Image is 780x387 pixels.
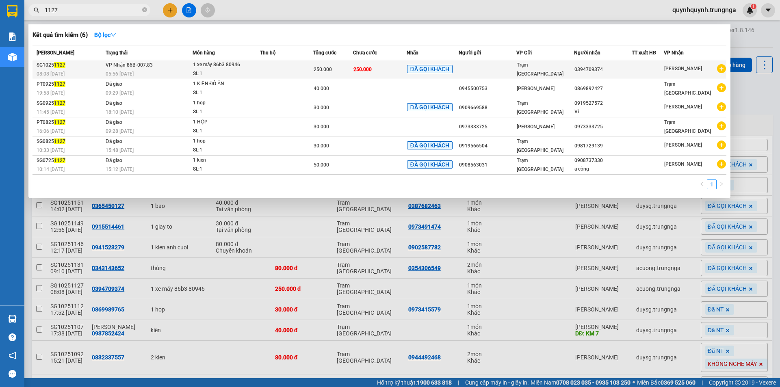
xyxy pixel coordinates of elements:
span: [PERSON_NAME] [664,66,702,71]
div: Vi [574,108,631,116]
span: Tổng cước [313,50,336,56]
span: VP Nhận 86B-007.83 [106,62,153,68]
span: 15:12 [DATE] [106,166,134,172]
input: Tìm tên, số ĐT hoặc mã đơn [45,6,141,15]
span: VP Nhận [664,50,684,56]
span: Đã giao [106,100,122,106]
span: left [700,182,704,186]
span: 18:10 [DATE] [106,109,134,115]
div: 0945500753 [459,84,516,93]
button: right [717,179,726,189]
span: close-circle [142,6,147,14]
span: plus-circle [717,160,726,169]
span: [PERSON_NAME] [664,104,702,110]
span: Món hàng [193,50,215,56]
span: Trạm [GEOGRAPHIC_DATA] [517,138,563,153]
span: 09:28 [DATE] [106,128,134,134]
span: [PERSON_NAME] [664,161,702,167]
span: search [34,7,39,13]
div: 1 hop [193,137,254,146]
li: Previous Page [697,179,707,189]
span: TT xuất HĐ [632,50,656,56]
span: Đã giao [106,138,122,144]
div: 0919566504 [459,142,516,150]
span: 19:58 [DATE] [37,90,65,96]
span: question-circle [9,333,16,341]
span: Trạm [GEOGRAPHIC_DATA] [664,119,711,134]
span: plus-circle [717,102,726,111]
span: Trạm [GEOGRAPHIC_DATA] [517,100,563,115]
div: 0973333725 [574,123,631,131]
h3: Kết quả tìm kiếm ( 6 ) [32,31,88,39]
span: 05:56 [DATE] [106,71,134,77]
span: 16:06 [DATE] [37,128,65,134]
span: 10:33 [DATE] [37,147,65,153]
img: solution-icon [8,32,17,41]
div: 1 hop [193,99,254,108]
span: 09:29 [DATE] [106,90,134,96]
span: 50.000 [314,162,329,168]
img: warehouse-icon [8,53,17,61]
span: 1127 [54,81,65,87]
span: 08:08 [DATE] [37,71,65,77]
span: down [110,32,116,38]
strong: Bộ lọc [94,32,116,38]
span: ĐÃ GỌI KHÁCH [407,160,453,169]
span: plus-circle [717,83,726,92]
span: 10:14 [DATE] [37,166,65,172]
span: 15:48 [DATE] [106,147,134,153]
span: right [719,182,724,186]
a: 1 [707,180,716,189]
div: SG1025 [37,61,103,69]
span: Trạm [GEOGRAPHIC_DATA] [517,62,563,77]
span: plus-circle [717,121,726,130]
span: Người gửi [459,50,481,56]
span: Thu hộ [260,50,275,56]
span: ĐÃ GỌI KHÁCH [407,103,453,111]
div: 0394709374 [574,65,631,74]
span: VP Gửi [516,50,532,56]
span: 11:45 [DATE] [37,109,65,115]
div: a công [574,165,631,173]
span: close-circle [142,7,147,12]
div: 1 kien [193,156,254,165]
div: 1 xe máy 86b3 80946 [193,61,254,69]
span: Đã giao [106,119,122,125]
span: 30.000 [314,124,329,130]
span: Trạm [GEOGRAPHIC_DATA] [664,81,711,96]
span: plus-circle [717,141,726,149]
span: 1127 [54,138,65,144]
span: message [9,370,16,378]
span: 250.000 [353,67,372,72]
span: 40.000 [314,86,329,91]
div: SL: 1 [193,89,254,97]
div: 0869892427 [574,84,631,93]
span: notification [9,352,16,359]
div: SL: 1 [193,165,254,174]
div: SL: 1 [193,127,254,136]
span: Trạm [GEOGRAPHIC_DATA] [517,158,563,172]
span: Chưa cước [353,50,377,56]
span: 30.000 [314,143,329,149]
div: SG0725 [37,156,103,165]
div: SL: 1 [193,69,254,78]
span: Trạng thái [106,50,128,56]
span: [PERSON_NAME] [517,86,555,91]
div: 0919527572 [574,99,631,108]
span: 250.000 [314,67,332,72]
span: 1127 [54,119,65,125]
span: Đã giao [106,81,122,87]
div: SL: 1 [193,108,254,117]
span: Nhãn [407,50,418,56]
img: warehouse-icon [8,315,17,323]
span: [PERSON_NAME] [37,50,74,56]
div: 1 HỘP [193,118,254,127]
div: SG0925 [37,99,103,108]
span: Người nhận [574,50,600,56]
div: 0973333725 [459,123,516,131]
button: left [697,179,707,189]
span: plus-circle [717,64,726,73]
div: 0908563031 [459,161,516,169]
button: Bộ lọcdown [88,28,123,41]
div: 0908737330 [574,156,631,165]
